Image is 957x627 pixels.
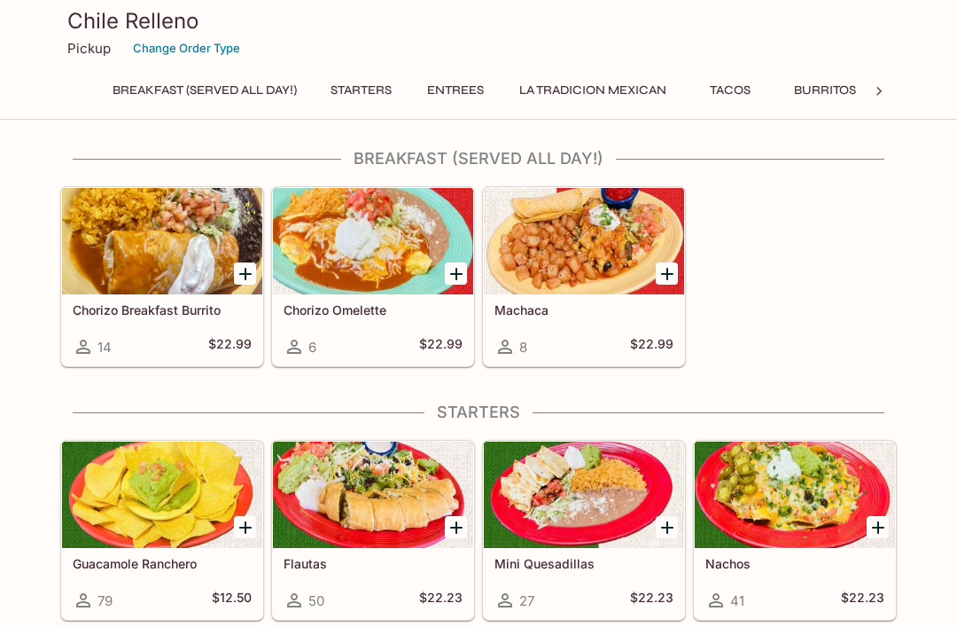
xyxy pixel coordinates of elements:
[484,188,684,294] div: Machaca
[630,590,673,611] h5: $22.23
[61,441,263,620] a: Guacamole Ranchero79$12.50
[62,442,262,548] div: Guacamole Ranchero
[273,188,473,294] div: Chorizo Omelette
[61,187,263,366] a: Chorizo Breakfast Burrito14$22.99
[67,40,111,57] p: Pickup
[483,441,685,620] a: Mini Quesadillas27$22.23
[419,590,463,611] h5: $22.23
[519,339,527,356] span: 8
[308,339,316,356] span: 6
[321,78,401,103] button: Starters
[60,149,897,169] h4: Breakfast (Served ALL DAY!)
[73,556,252,571] h5: Guacamole Ranchero
[97,592,113,609] span: 79
[284,556,463,571] h5: Flautas
[125,35,248,62] button: Change Order Type
[694,441,896,620] a: Nachos41$22.23
[484,442,684,548] div: Mini Quesadillas
[416,78,495,103] button: Entrees
[510,78,676,103] button: La Tradicion Mexican
[494,556,673,571] h5: Mini Quesadillas
[867,516,889,538] button: Add Nachos
[841,590,884,611] h5: $22.23
[656,516,678,538] button: Add Mini Quesadillas
[103,78,307,103] button: Breakfast (Served ALL DAY!)
[690,78,770,103] button: Tacos
[273,442,473,548] div: Flautas
[284,302,463,317] h5: Chorizo Omelette
[308,592,324,609] span: 50
[212,590,252,611] h5: $12.50
[656,263,678,285] button: Add Machaca
[73,302,252,317] h5: Chorizo Breakfast Burrito
[272,187,474,366] a: Chorizo Omelette6$22.99
[445,516,467,538] button: Add Flautas
[60,403,897,422] h4: Starters
[62,188,262,294] div: Chorizo Breakfast Burrito
[419,336,463,357] h5: $22.99
[630,336,673,357] h5: $22.99
[272,441,474,620] a: Flautas50$22.23
[234,263,256,285] button: Add Chorizo Breakfast Burrito
[695,442,895,548] div: Nachos
[97,339,112,356] span: 14
[234,516,256,538] button: Add Guacamole Ranchero
[730,592,744,609] span: 41
[705,556,884,571] h5: Nachos
[494,302,673,317] h5: Machaca
[208,336,252,357] h5: $22.99
[445,263,467,285] button: Add Chorizo Omelette
[519,592,534,609] span: 27
[483,187,685,366] a: Machaca8$22.99
[784,78,866,103] button: Burritos
[67,7,890,35] h3: Chile Relleno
